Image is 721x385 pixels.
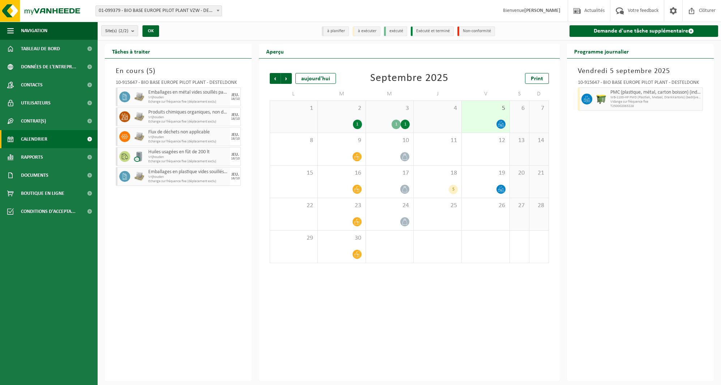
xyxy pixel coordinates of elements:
span: Echange sur fréquence fixe (déplacement exclu) [148,100,228,104]
td: J [414,87,462,100]
span: Conditions d'accepta... [21,202,76,221]
h3: Vendredi 5 septembre 2025 [578,66,703,77]
td: M [318,87,366,100]
div: JEU. [231,172,239,177]
td: V [462,87,510,100]
span: Echange sur fréquence fixe (déplacement exclu) [148,159,228,164]
span: 6 [513,104,525,112]
span: WB-1100-HP PMD (Plastiek, Metaal, Drankkartons) (bedrijven) [610,95,701,100]
div: aujourd'hui [295,73,336,84]
span: 19 [465,169,506,177]
span: Vidange sur fréquence fixe [610,100,701,104]
span: Echange sur fréquence fixe (déplacement exclu) [148,179,228,184]
span: Huiles usagées en fût de 200 lt [148,149,228,155]
span: Emballages en métal vides souillés par des substances dangereuses [148,90,228,95]
img: LP-PA-00000-WDN-11 [134,91,145,102]
span: Navigation [21,22,47,40]
div: 1 [353,120,362,129]
span: 26 [465,202,506,210]
span: 2 [321,104,362,112]
a: Print [525,73,549,84]
td: L [270,87,318,100]
div: 16/10 [231,97,240,101]
span: 8 [274,137,314,145]
span: 12 [465,137,506,145]
span: 27 [513,202,525,210]
span: 17 [370,169,410,177]
div: 16/10 [231,157,240,161]
h3: En cours ( ) [116,66,241,77]
td: M [366,87,414,100]
span: 16 [321,169,362,177]
img: LP-PA-00000-WDN-11 [134,111,145,122]
span: Tableau de bord [21,40,60,58]
span: Utilisateurs [21,94,51,112]
span: 23 [321,202,362,210]
img: LP-PA-00000-WDN-11 [134,131,145,142]
span: Site(s) [105,26,128,37]
span: 20 [513,169,525,177]
td: S [510,87,529,100]
div: JEU. [231,113,239,117]
count: (2/2) [119,29,128,33]
div: JEU. [231,153,239,157]
span: Précédent [270,73,281,84]
li: à planifier [322,26,349,36]
span: Vrijhouden [148,115,228,120]
button: Site(s)(2/2) [101,25,138,36]
li: à exécuter [353,26,380,36]
span: Vrijhouden [148,95,228,100]
span: 14 [533,137,545,145]
span: Vrijhouden [148,175,228,179]
span: Documents [21,166,48,184]
span: 01-099379 - BIO BASE EUROPE PILOT PLANT VZW - DESTELDONK [95,5,222,16]
img: LP-LD-00200-CU [134,151,145,162]
strong: [PERSON_NAME] [524,8,560,13]
div: 10-915647 - BIO BASE EUROPE PILOT PLANT - DESTELDONK [116,80,241,87]
span: 30 [321,234,362,242]
div: JEU. [231,93,239,97]
span: 4 [417,104,458,112]
button: OK [142,25,159,37]
li: exécuté [384,26,407,36]
span: 24 [370,202,410,210]
span: 7 [533,104,545,112]
span: 13 [513,137,525,145]
span: Flux de déchets non applicable [148,129,228,135]
li: Non-conformité [457,26,495,36]
div: 5 [449,185,458,194]
span: Vrijhouden [148,135,228,140]
div: 16/10 [231,137,240,141]
span: 11 [417,137,458,145]
div: Septembre 2025 [370,73,448,84]
span: 29 [274,234,314,242]
h2: Aperçu [259,44,291,58]
div: 10-915647 - BIO BASE EUROPE PILOT PLANT - DESTELDONK [578,80,703,87]
a: Demande d'une tâche supplémentaire [569,25,718,37]
span: Produits chimiques organiques, non dangereux en petit emballage [148,110,228,115]
div: 1 [392,120,401,129]
span: Print [531,76,543,82]
div: 16/10 [231,117,240,121]
span: 18 [417,169,458,177]
span: Rapports [21,148,43,166]
span: Vrijhouden [148,155,228,159]
li: Exécuté et terminé [411,26,454,36]
img: WB-1100-HPE-GN-50 [596,94,607,104]
span: 25 [417,202,458,210]
h2: Programme journalier [567,44,636,58]
img: LP-PA-00000-WDN-11 [134,171,145,182]
span: Contrat(s) [21,112,46,130]
span: T250002063228 [610,104,701,108]
span: PMC (plastique, métal, carton boisson) (industriel) [610,90,701,95]
span: 5 [465,104,506,112]
span: 1 [274,104,314,112]
span: Suivant [281,73,292,84]
div: 16/10 [231,177,240,180]
span: 15 [274,169,314,177]
span: Echange sur fréquence fixe (déplacement exclu) [148,120,228,124]
span: 9 [321,137,362,145]
span: 01-099379 - BIO BASE EUROPE PILOT PLANT VZW - DESTELDONK [96,6,222,16]
span: Boutique en ligne [21,184,64,202]
h2: Tâches à traiter [105,44,157,58]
